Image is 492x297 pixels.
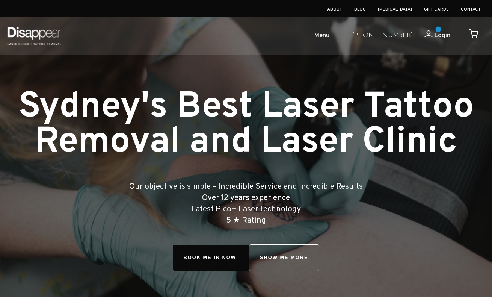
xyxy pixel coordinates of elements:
[6,90,486,160] h1: Sydney's Best Laser Tattoo Removal and Laser Clinic
[68,24,346,48] ul: Open Mobile Menu
[173,245,249,271] span: Book Me In!
[413,30,450,41] a: Login
[352,30,413,41] a: [PHONE_NUMBER]
[461,6,481,12] a: Contact
[288,24,346,48] a: Menu
[354,6,366,12] a: Blog
[424,6,449,12] a: Gift Cards
[129,182,363,225] big: Our objective is simple – Incredible Service and Incredible Results Over 12 years experience Late...
[173,245,249,271] a: BOOK ME IN NOW!
[434,31,450,40] span: Login
[249,244,319,271] a: SHOW ME MORE
[378,6,412,12] a: [MEDICAL_DATA]
[6,23,63,49] img: Disappear - Laser Clinic and Tattoo Removal Services in Sydney, Australia
[314,30,329,41] span: Menu
[327,6,342,12] a: About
